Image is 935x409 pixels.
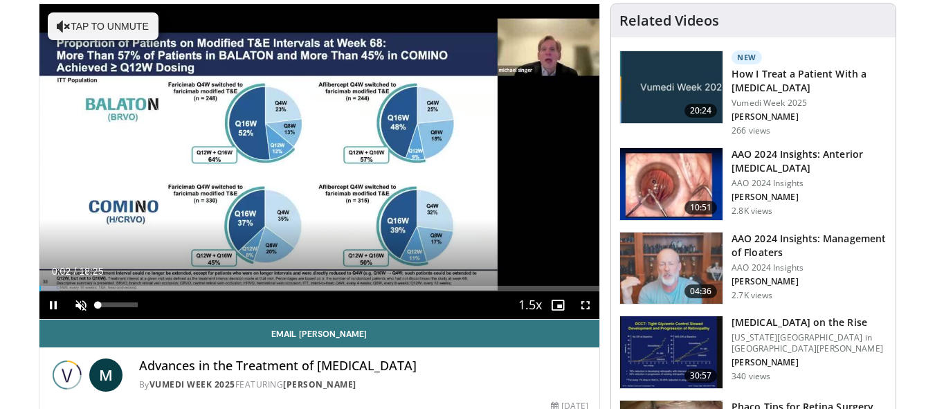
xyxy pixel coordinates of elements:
[619,51,887,136] a: 20:24 New How I Treat a Patient With a [MEDICAL_DATA] Vumedi Week 2025 [PERSON_NAME] 266 views
[732,276,887,287] p: [PERSON_NAME]
[684,284,718,298] span: 04:36
[732,192,887,203] p: [PERSON_NAME]
[732,98,887,109] p: Vumedi Week 2025
[39,4,600,320] video-js: Video Player
[732,316,887,329] h3: [MEDICAL_DATA] on the Rise
[620,148,723,220] img: fd942f01-32bb-45af-b226-b96b538a46e6.150x105_q85_crop-smart_upscale.jpg
[39,291,67,319] button: Pause
[619,12,719,29] h4: Related Videos
[732,290,772,301] p: 2.7K views
[684,201,718,215] span: 10:51
[732,262,887,273] p: AAO 2024 Insights
[283,379,356,390] a: [PERSON_NAME]
[39,320,600,347] a: Email [PERSON_NAME]
[74,266,77,277] span: /
[139,379,589,391] div: By FEATURING
[67,291,95,319] button: Unmute
[620,316,723,388] img: 4ce8c11a-29c2-4c44-a801-4e6d49003971.150x105_q85_crop-smart_upscale.jpg
[39,286,600,291] div: Progress Bar
[732,147,887,175] h3: AAO 2024 Insights: Anterior [MEDICAL_DATA]
[732,125,770,136] p: 266 views
[732,111,887,122] p: [PERSON_NAME]
[732,51,762,64] p: New
[619,316,887,389] a: 30:57 [MEDICAL_DATA] on the Rise [US_STATE][GEOGRAPHIC_DATA] in [GEOGRAPHIC_DATA][PERSON_NAME] [P...
[732,371,770,382] p: 340 views
[732,206,772,217] p: 2.8K views
[684,104,718,118] span: 20:24
[79,266,103,277] span: 18:25
[544,291,572,319] button: Enable picture-in-picture mode
[52,266,71,277] span: 0:02
[732,178,887,189] p: AAO 2024 Insights
[516,291,544,319] button: Playback Rate
[98,302,138,307] div: Volume Level
[732,67,887,95] h3: How I Treat a Patient With a [MEDICAL_DATA]
[732,332,887,354] p: [US_STATE][GEOGRAPHIC_DATA] in [GEOGRAPHIC_DATA][PERSON_NAME]
[139,358,589,374] h4: Advances in the Treatment of [MEDICAL_DATA]
[620,51,723,123] img: 02d29458-18ce-4e7f-be78-7423ab9bdffd.jpg.150x105_q85_crop-smart_upscale.jpg
[619,232,887,305] a: 04:36 AAO 2024 Insights: Management of Floaters AAO 2024 Insights [PERSON_NAME] 2.7K views
[732,232,887,260] h3: AAO 2024 Insights: Management of Floaters
[620,233,723,305] img: 8e655e61-78ac-4b3e-a4e7-f43113671c25.150x105_q85_crop-smart_upscale.jpg
[51,358,84,392] img: Vumedi Week 2025
[684,369,718,383] span: 30:57
[732,357,887,368] p: [PERSON_NAME]
[48,12,158,40] button: Tap to unmute
[619,147,887,221] a: 10:51 AAO 2024 Insights: Anterior [MEDICAL_DATA] AAO 2024 Insights [PERSON_NAME] 2.8K views
[89,358,122,392] a: M
[572,291,599,319] button: Fullscreen
[149,379,235,390] a: Vumedi Week 2025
